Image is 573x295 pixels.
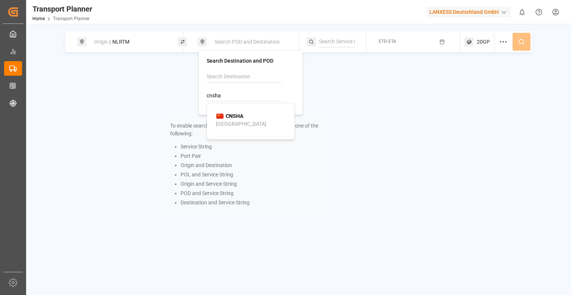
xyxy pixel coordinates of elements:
button: show 0 new notifications [514,4,530,21]
h4: Search Destination and POD [207,58,295,63]
li: Port Pair [181,152,325,160]
span: 20GP [477,38,490,46]
div: [GEOGRAPHIC_DATA] [216,120,266,128]
p: To enable searching, add ETA, ETD, containerType and one of the following: [170,122,325,138]
b: CNSHA [226,113,243,119]
button: Help Center [530,4,547,21]
span: Origin || [94,39,111,45]
div: LANXESS Deutschland GmbH [426,7,511,18]
li: POL and Service String [181,171,325,179]
button: ETD-ETA [371,35,455,49]
div: NLRTM [90,35,170,49]
span: ETD-ETA [379,39,396,44]
li: Origin and Destination [181,161,325,169]
li: Origin and Service String [181,180,325,188]
button: LANXESS Deutschland GmbH [426,5,514,19]
input: Search Destination [207,71,282,82]
input: Search POD [207,90,282,101]
input: Search Service String [319,36,355,47]
div: Transport Planner [32,3,92,15]
span: Search POD and Destination [215,39,280,45]
li: Destination and Service String [181,199,325,207]
li: Service String [181,143,325,151]
li: POD and Service String [181,189,325,197]
img: country [216,113,224,119]
a: Home [32,16,45,21]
